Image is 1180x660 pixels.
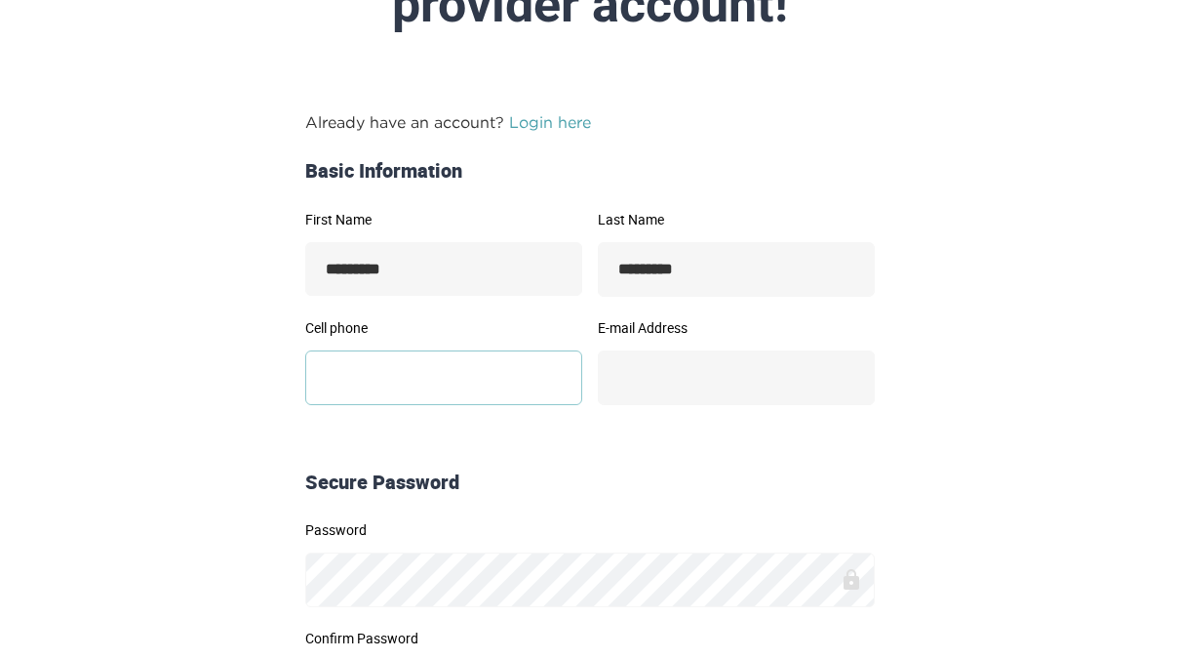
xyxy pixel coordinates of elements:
a: Login here [509,113,591,131]
p: Already have an account? [305,110,875,134]
label: E-mail Address [598,321,875,335]
label: Password [305,523,875,537]
label: First Name [305,213,582,227]
label: Cell phone [305,321,582,335]
label: Confirm Password [305,632,875,645]
div: Basic Information [297,157,883,186]
div: Secure Password [297,469,883,497]
label: Last Name [598,213,875,227]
